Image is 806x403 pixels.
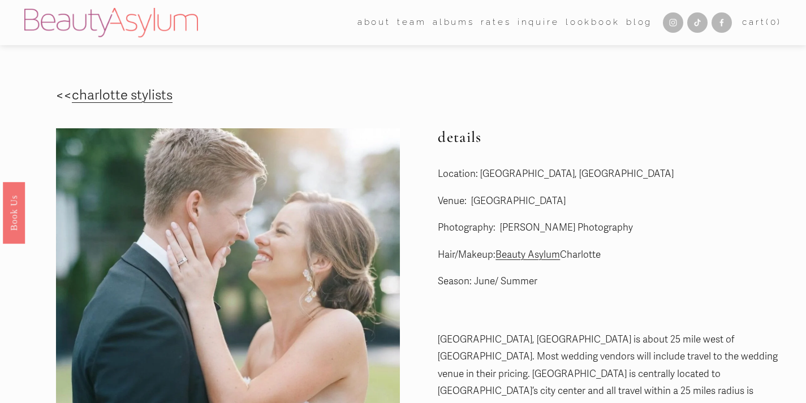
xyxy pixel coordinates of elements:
[357,14,391,32] a: folder dropdown
[566,14,620,32] a: Lookbook
[626,14,652,32] a: Blog
[72,87,173,103] a: charlotte stylists
[438,273,782,291] p: Season: June/ Summer
[495,249,560,261] a: Beauty Asylum
[24,8,198,37] img: Beauty Asylum | Bridal Hair &amp; Makeup Charlotte &amp; Atlanta
[770,17,778,27] span: 0
[438,246,782,264] p: Hair/Makeup: Charlotte
[397,14,426,32] a: folder dropdown
[687,12,708,33] a: TikTok
[742,15,782,31] a: 0 items in cart
[438,128,782,146] h2: details
[712,12,732,33] a: Facebook
[518,14,559,32] a: Inquire
[481,14,511,32] a: Rates
[3,181,25,243] a: Book Us
[397,15,426,31] span: team
[438,166,782,183] p: Location: [GEOGRAPHIC_DATA], [GEOGRAPHIC_DATA]
[433,14,475,32] a: albums
[663,12,683,33] a: Instagram
[56,84,623,108] p: <<
[438,193,782,210] p: Venue: [GEOGRAPHIC_DATA]
[766,17,782,27] span: ( )
[357,15,391,31] span: about
[438,219,782,237] p: Photography: [PERSON_NAME] Photography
